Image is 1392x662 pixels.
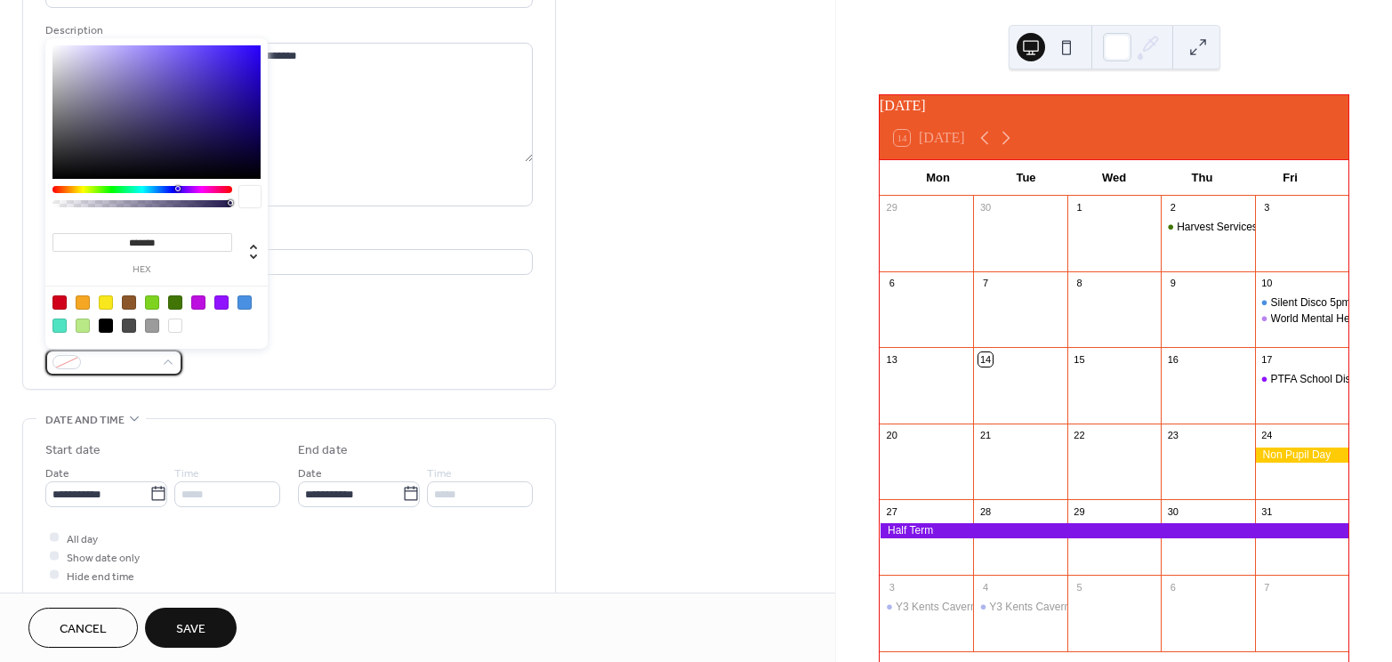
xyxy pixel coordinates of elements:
[145,295,159,310] div: #7ED321
[1271,311,1389,327] div: World Mental Health Day
[176,620,205,639] span: Save
[1260,201,1274,214] div: 3
[978,429,992,442] div: 21
[885,277,898,290] div: 6
[99,319,113,333] div: #000000
[60,620,107,639] span: Cancel
[45,464,69,482] span: Date
[145,319,159,333] div: #9B9B9B
[214,295,229,310] div: #9013FE
[1260,277,1274,290] div: 10
[1073,505,1086,518] div: 29
[1255,295,1348,311] div: Silent Disco 5pm - 6pm
[896,600,1039,615] div: Y3 Kents Cavern Beech Class
[168,295,182,310] div: #417505
[1161,220,1254,235] div: Harvest Services
[174,464,199,482] span: Time
[1073,352,1086,366] div: 15
[880,523,1348,538] div: Half Term
[45,411,125,430] span: Date and time
[237,295,252,310] div: #4A90E2
[1073,580,1086,593] div: 5
[885,352,898,366] div: 13
[1246,160,1334,196] div: Fri
[28,608,138,648] button: Cancel
[1260,429,1274,442] div: 24
[1166,201,1179,214] div: 2
[1166,429,1179,442] div: 23
[982,160,1070,196] div: Tue
[1073,277,1086,290] div: 8
[989,600,1155,615] div: Y3 Kents Cavern Sycamore/Willow
[885,201,898,214] div: 29
[168,319,182,333] div: #FFFFFF
[978,505,992,518] div: 28
[298,441,348,460] div: End date
[1166,277,1179,290] div: 9
[67,529,98,548] span: All day
[1166,505,1179,518] div: 30
[122,319,136,333] div: #4A4A4A
[1073,429,1086,442] div: 22
[1073,201,1086,214] div: 1
[1177,220,1258,235] div: Harvest Services
[1260,505,1274,518] div: 31
[1255,448,1348,463] div: Non Pupil Day
[885,580,898,593] div: 3
[1260,580,1274,593] div: 7
[76,319,90,333] div: #B8E986
[145,608,237,648] button: Save
[1271,295,1381,311] div: Silent Disco 5pm - 6pm
[1260,352,1274,366] div: 17
[1158,160,1246,196] div: Thu
[880,600,973,615] div: Y3 Kents Cavern Beech Class
[1255,311,1348,327] div: World Mental Health Day
[191,295,205,310] div: #BD10E0
[1255,372,1348,387] div: PTFA School Discos
[76,295,90,310] div: #F5A623
[978,580,992,593] div: 4
[973,600,1066,615] div: Y3 Kents Cavern Sycamore/Willow
[894,160,982,196] div: Mon
[99,295,113,310] div: #F8E71C
[880,95,1348,117] div: [DATE]
[885,429,898,442] div: 20
[427,464,452,482] span: Time
[67,548,140,567] span: Show date only
[978,352,992,366] div: 14
[1070,160,1158,196] div: Wed
[885,505,898,518] div: 27
[67,567,134,585] span: Hide end time
[298,464,322,482] span: Date
[978,277,992,290] div: 7
[1271,372,1368,387] div: PTFA School Discos
[52,265,232,275] label: hex
[1166,352,1179,366] div: 16
[45,21,529,40] div: Description
[978,201,992,214] div: 30
[122,295,136,310] div: #8B572A
[52,295,67,310] div: #D0021B
[45,441,101,460] div: Start date
[45,228,529,246] div: Location
[52,319,67,333] div: #50E3C2
[1166,580,1179,593] div: 6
